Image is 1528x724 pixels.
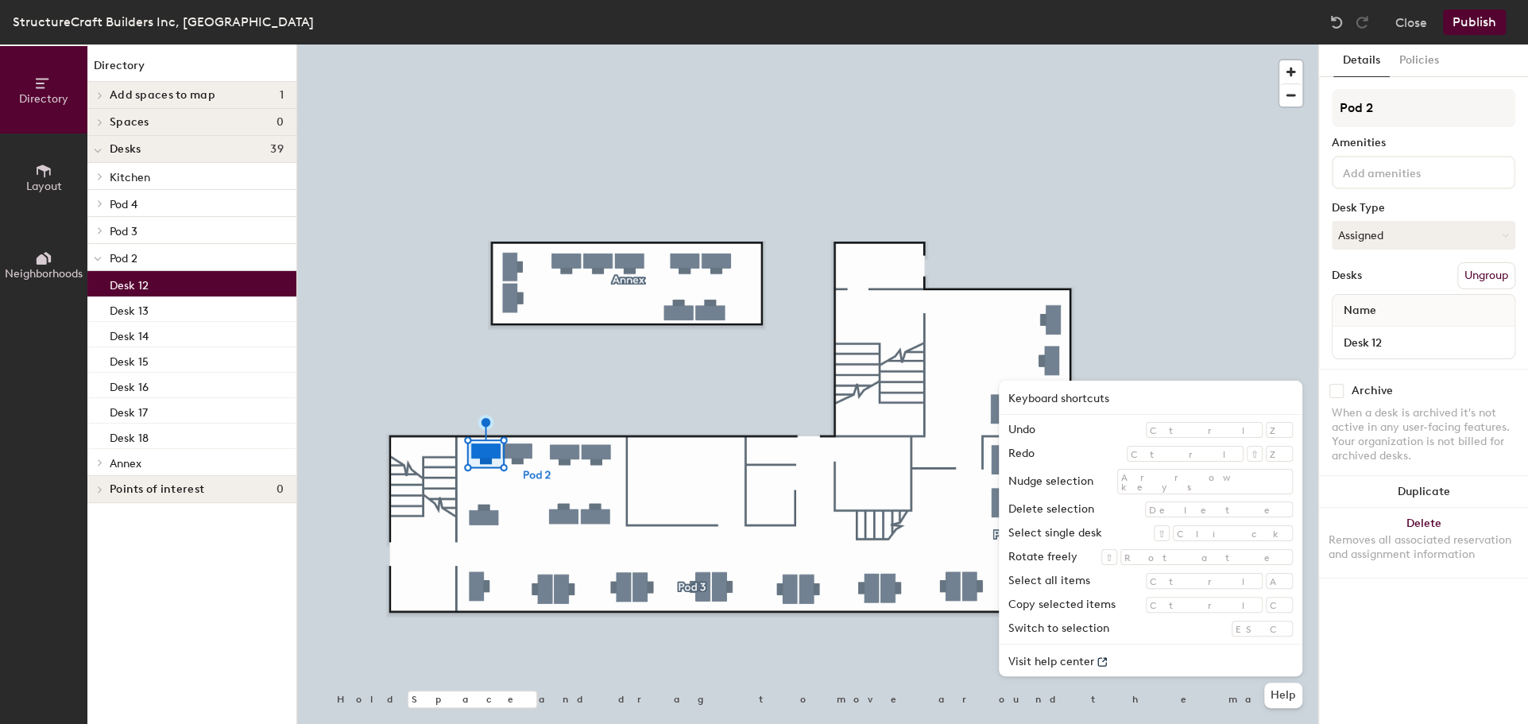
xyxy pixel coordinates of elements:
div: Select all items [1008,572,1090,590]
div: Ctrl [1146,597,1263,613]
a: Visit help center [999,645,1302,676]
button: Policies [1390,45,1449,77]
div: C [1266,597,1293,613]
span: Points of interest [110,483,204,496]
p: Desk 15 [110,350,149,369]
button: Details [1333,45,1390,77]
div: Removes all associated reservation and assignment information [1329,533,1518,562]
h1: Directory [87,57,296,82]
div: Copy selected items [1008,596,1116,614]
button: DeleteRemoves all associated reservation and assignment information [1319,508,1528,578]
h2: Keyboard shortcuts [1008,390,1109,408]
button: Publish [1443,10,1506,35]
span: Desks [110,143,141,156]
span: 0 [277,483,284,496]
div: Select single desk [1008,525,1102,542]
div: Ctrl [1127,446,1244,462]
span: Neighborhoods [5,267,83,281]
div: Delete [1145,501,1293,517]
div: ⇧ [1247,446,1263,462]
div: Nudge selection [1008,473,1093,490]
div: StructureCraft Builders Inc, [GEOGRAPHIC_DATA] [13,12,314,32]
button: Close [1395,10,1427,35]
span: 1 [280,89,284,102]
div: Desk Type [1332,202,1515,215]
div: ESC [1232,621,1293,637]
img: Undo [1329,14,1344,30]
input: Add amenities [1340,162,1483,181]
p: Desk 14 [110,325,149,343]
span: Name [1336,296,1384,325]
div: ⇧ [1101,549,1117,565]
p: Desk 12 [110,274,149,292]
button: Assigned [1332,221,1515,250]
p: Desk 18 [110,427,149,445]
div: ⇧ [1154,525,1170,541]
div: When a desk is archived it's not active in any user-facing features. Your organization is not bil... [1332,406,1515,463]
div: Ctrl [1146,422,1263,438]
div: A [1266,573,1293,589]
p: Desk 17 [110,401,148,420]
p: Desk 13 [110,300,149,318]
div: Click [1173,525,1293,541]
div: Rotate freely [1008,548,1077,566]
div: Undo [1008,421,1035,439]
span: 39 [270,143,284,156]
button: Duplicate [1319,476,1528,508]
div: Delete selection [1008,501,1094,518]
div: Ctrl [1146,573,1263,589]
div: Desks [1332,269,1362,282]
span: Add spaces to map [110,89,215,102]
p: Desk 16 [110,376,149,394]
div: Archive [1352,385,1393,397]
div: Z [1266,446,1293,462]
img: Redo [1354,14,1370,30]
div: Rotate [1120,549,1293,565]
div: Arrow keys [1117,469,1293,494]
span: Pod 3 [110,225,137,238]
div: Z [1266,422,1293,438]
button: Ungroup [1457,262,1515,289]
div: Amenities [1332,137,1515,149]
span: 0 [277,116,284,129]
div: Switch to selection [1008,620,1109,637]
span: Directory [19,92,68,106]
span: Layout [26,180,62,193]
span: Pod 4 [110,198,137,211]
button: Help [1264,683,1302,708]
span: Pod 2 [110,252,137,265]
span: Annex [110,457,141,470]
span: Spaces [110,116,149,129]
div: Redo [1008,445,1035,463]
span: Kitchen [110,171,150,184]
input: Unnamed desk [1336,331,1511,354]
